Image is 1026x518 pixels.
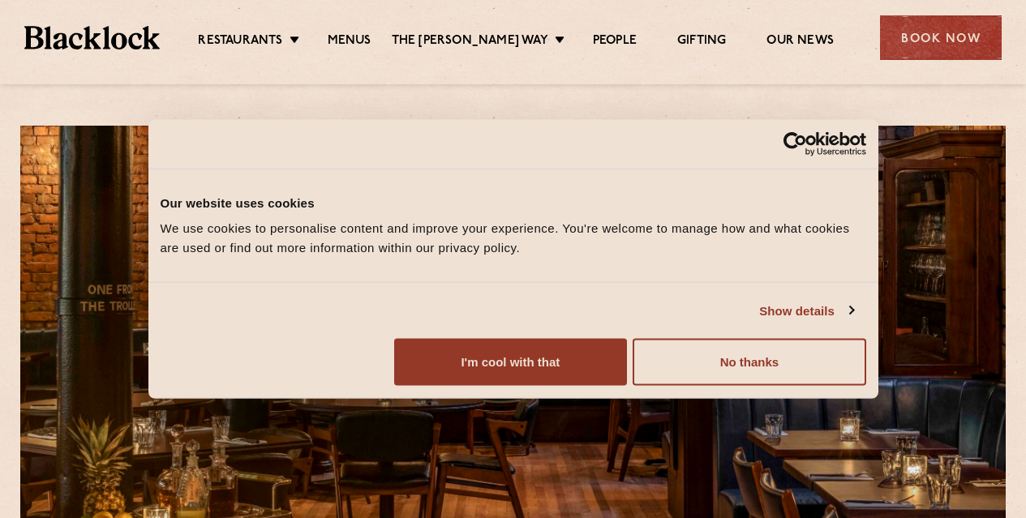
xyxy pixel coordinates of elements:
[328,33,371,51] a: Menus
[593,33,637,51] a: People
[161,219,866,258] div: We use cookies to personalise content and improve your experience. You're welcome to manage how a...
[24,26,160,49] img: BL_Textured_Logo-footer-cropped.svg
[880,15,1002,60] div: Book Now
[677,33,726,51] a: Gifting
[724,131,866,156] a: Usercentrics Cookiebot - opens in a new window
[198,33,282,51] a: Restaurants
[394,339,627,386] button: I'm cool with that
[759,301,853,320] a: Show details
[161,193,866,212] div: Our website uses cookies
[392,33,548,51] a: The [PERSON_NAME] Way
[633,339,865,386] button: No thanks
[766,33,834,51] a: Our News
